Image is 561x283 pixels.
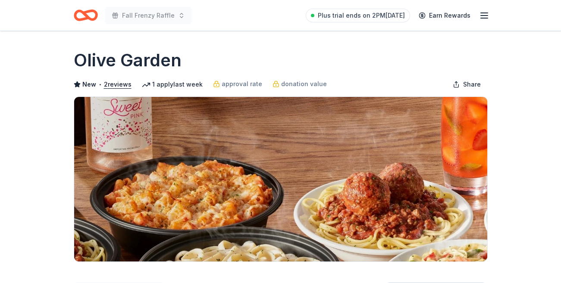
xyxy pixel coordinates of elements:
[318,10,405,21] span: Plus trial ends on 2PM[DATE]
[281,79,327,89] span: donation value
[104,79,132,90] button: 2reviews
[74,97,487,261] img: Image for Olive Garden
[306,9,410,22] a: Plus trial ends on 2PM[DATE]
[142,79,203,90] div: 1 apply last week
[414,8,476,23] a: Earn Rewards
[74,5,98,25] a: Home
[74,48,182,72] h1: Olive Garden
[98,81,101,88] span: •
[105,7,192,24] button: Fall Frenzy Raffle
[273,79,327,89] a: donation value
[82,79,96,90] span: New
[222,79,262,89] span: approval rate
[213,79,262,89] a: approval rate
[446,76,488,93] button: Share
[122,10,175,21] span: Fall Frenzy Raffle
[463,79,481,90] span: Share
